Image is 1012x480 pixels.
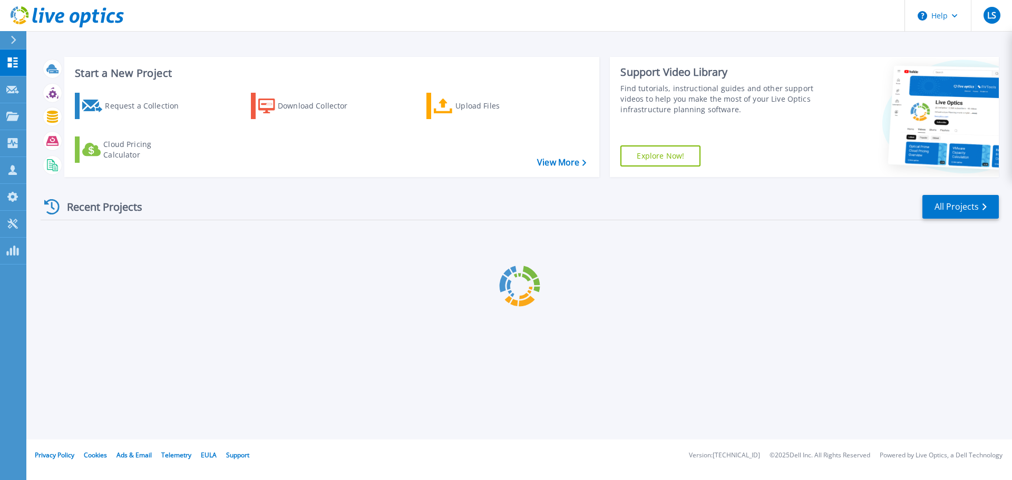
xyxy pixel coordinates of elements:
a: Cookies [84,450,107,459]
h3: Start a New Project [75,67,586,79]
a: EULA [201,450,217,459]
div: Cloud Pricing Calculator [103,139,188,160]
a: All Projects [922,195,999,219]
a: Cloud Pricing Calculator [75,136,192,163]
li: © 2025 Dell Inc. All Rights Reserved [770,452,870,459]
a: Privacy Policy [35,450,74,459]
a: Support [226,450,249,459]
div: Upload Files [455,95,540,116]
li: Version: [TECHNICAL_ID] [689,452,760,459]
a: View More [537,158,586,168]
a: Ads & Email [116,450,152,459]
a: Explore Now! [620,145,700,166]
li: Powered by Live Optics, a Dell Technology [880,452,1003,459]
div: Support Video Library [620,65,819,79]
div: Find tutorials, instructional guides and other support videos to help you make the most of your L... [620,83,819,115]
a: Download Collector [251,93,368,119]
div: Download Collector [278,95,362,116]
a: Upload Files [426,93,544,119]
a: Telemetry [161,450,191,459]
div: Request a Collection [105,95,189,116]
a: Request a Collection [75,93,192,119]
span: LS [987,11,996,19]
div: Recent Projects [41,194,157,220]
